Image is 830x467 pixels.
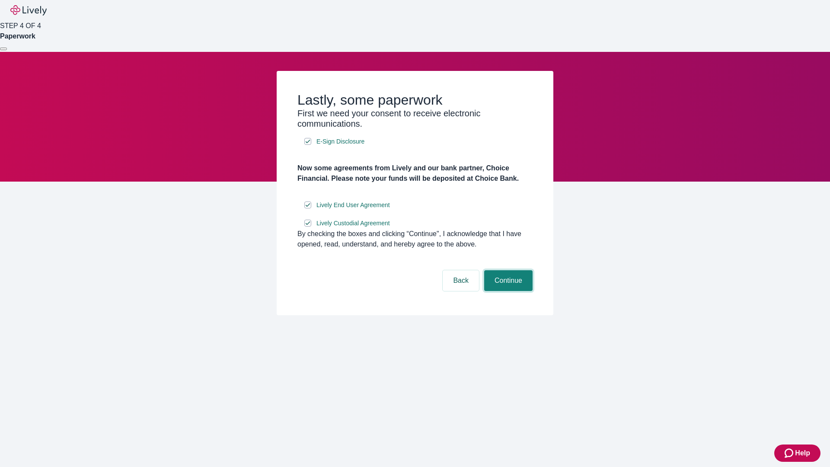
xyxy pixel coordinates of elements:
span: E-Sign Disclosure [316,137,364,146]
a: e-sign disclosure document [315,136,366,147]
span: Help [795,448,810,458]
button: Zendesk support iconHelp [774,445,820,462]
h3: First we need your consent to receive electronic communications. [297,108,533,129]
img: Lively [10,5,47,16]
span: Lively Custodial Agreement [316,219,390,228]
h4: Now some agreements from Lively and our bank partner, Choice Financial. Please note your funds wi... [297,163,533,184]
a: e-sign disclosure document [315,218,392,229]
svg: Zendesk support icon [785,448,795,458]
a: e-sign disclosure document [315,200,392,211]
button: Back [443,270,479,291]
h2: Lastly, some paperwork [297,92,533,108]
span: Lively End User Agreement [316,201,390,210]
div: By checking the boxes and clicking “Continue", I acknowledge that I have opened, read, understand... [297,229,533,249]
button: Continue [484,270,533,291]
